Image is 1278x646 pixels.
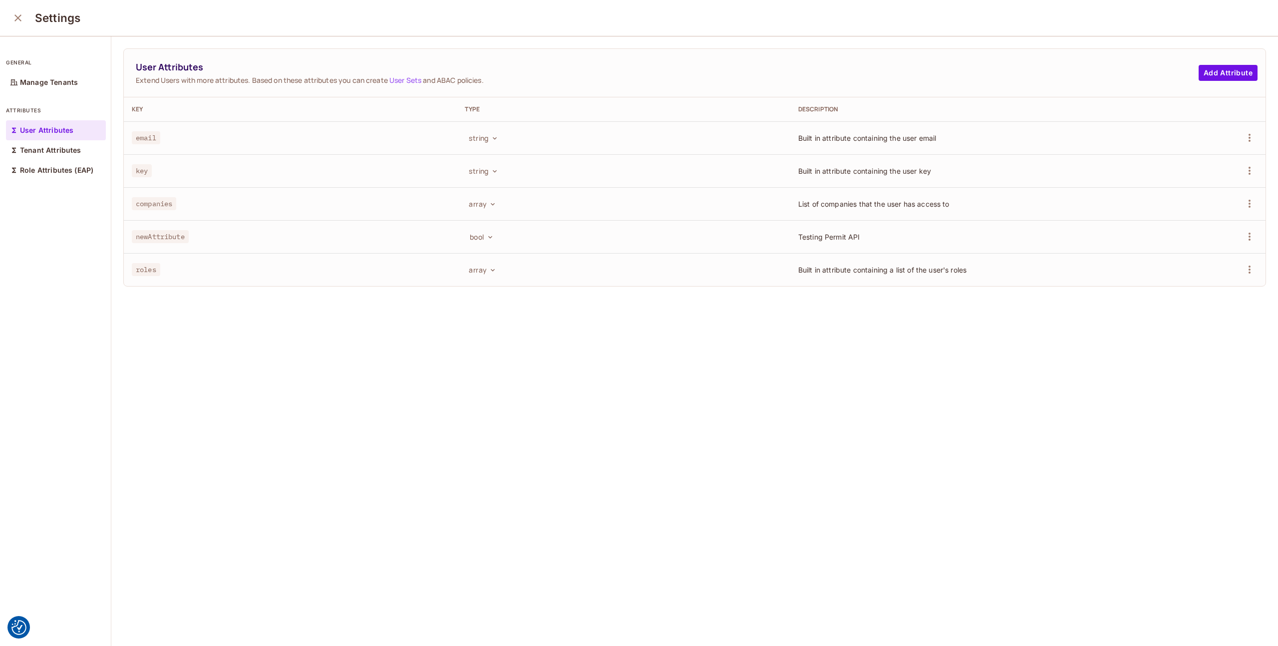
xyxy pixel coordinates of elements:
[465,163,500,179] button: string
[6,106,106,114] p: attributes
[798,105,1115,113] div: Description
[465,130,500,146] button: string
[132,131,160,144] span: email
[1199,65,1258,81] button: Add Attribute
[8,8,28,28] button: close
[132,164,152,177] span: key
[798,134,937,142] span: Built in attribute containing the user email
[798,266,966,274] span: Built in attribute containing a list of the user's roles
[20,166,93,174] p: Role Attributes (EAP)
[465,229,497,245] button: bool
[798,233,860,241] span: Testing Permit API
[20,146,81,154] p: Tenant Attributes
[132,197,176,210] span: companies
[132,263,160,276] span: roles
[6,58,106,66] p: general
[465,262,499,278] button: array
[20,126,73,134] p: User Attributes
[11,620,26,635] img: Revisit consent button
[11,620,26,635] button: Consent Preferences
[798,167,931,175] span: Built in attribute containing the user key
[465,196,499,212] button: array
[798,200,950,208] span: List of companies that the user has access to
[389,75,421,85] a: User Sets
[20,78,78,86] p: Manage Tenants
[35,11,80,25] h3: Settings
[136,61,1199,73] span: User Attributes
[136,75,1199,85] span: Extend Users with more attributes. Based on these attributes you can create and ABAC policies.
[465,105,782,113] div: Type
[132,230,189,243] span: newAttribute
[132,105,449,113] div: Key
